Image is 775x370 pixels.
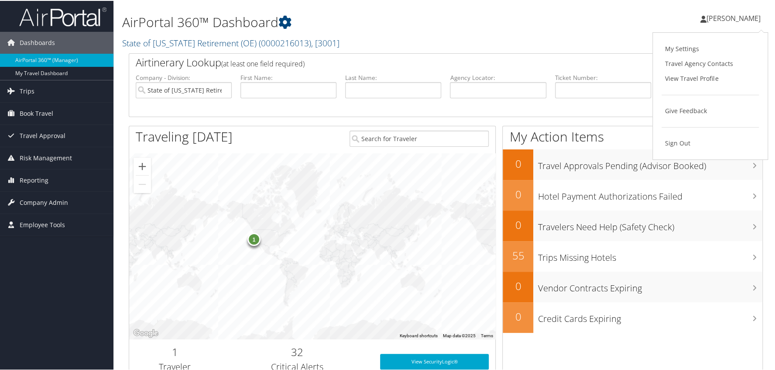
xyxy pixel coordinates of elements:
h1: Traveling [DATE] [136,127,233,145]
span: Employee Tools [20,213,65,235]
span: (at least one field required) [221,58,305,68]
a: View Travel Profile [662,70,759,85]
label: Agency Locator: [450,73,546,81]
a: Open this area in Google Maps (opens a new window) [131,327,160,338]
h3: Credit Cards Expiring [538,308,762,324]
a: 55Trips Missing Hotels [503,240,762,271]
h1: AirPortal 360™ Dashboard [122,12,554,31]
a: 0Hotel Payment Authorizations Failed [503,179,762,210]
h3: Vendor Contracts Expiring [538,277,762,294]
label: First Name: [240,73,336,81]
input: Search for Traveler [350,130,489,146]
a: 0Credit Cards Expiring [503,301,762,332]
span: Trips [20,80,34,101]
span: Book Travel [20,102,53,124]
a: View SecurityLogic® [380,353,489,369]
button: Zoom in [134,157,151,174]
span: Risk Management [20,146,72,168]
h3: Travelers Need Help (Safety Check) [538,216,762,232]
h2: 55 [503,247,533,262]
h3: Hotel Payment Authorizations Failed [538,185,762,202]
span: Company Admin [20,191,68,213]
h3: Travel Approvals Pending (Advisor Booked) [538,155,762,171]
a: My Settings [662,41,759,55]
span: , [ 3001 ] [311,36,339,48]
h2: 0 [503,156,533,170]
label: Company - Division: [136,73,232,81]
span: Dashboards [20,31,55,53]
img: Google [131,327,160,338]
h1: My Action Items [503,127,762,145]
h2: 0 [503,278,533,293]
button: Keyboard shortcuts [400,332,437,338]
span: Map data ©2025 [442,332,475,337]
h2: 0 [503,186,533,201]
button: Zoom out [134,175,151,192]
a: Give Feedback [662,103,759,118]
h2: 32 [227,344,367,359]
h3: Trips Missing Hotels [538,246,762,263]
span: Travel Approval [20,124,65,146]
a: Travel Agency Contacts [662,55,759,70]
label: Ticket Number: [555,73,651,81]
span: ( 0000216013 ) [259,36,311,48]
a: 0Vendor Contracts Expiring [503,271,762,301]
h2: 1 [136,344,214,359]
span: Reporting [20,169,48,190]
a: [PERSON_NAME] [700,4,769,31]
a: 0Travelers Need Help (Safety Check) [503,210,762,240]
a: State of [US_STATE] Retirement (OE) [122,36,339,48]
span: [PERSON_NAME] [706,13,761,22]
a: Terms (opens in new tab) [480,332,493,337]
div: 1 [247,232,261,245]
img: airportal-logo.png [19,6,106,26]
h2: 0 [503,217,533,232]
a: 0Travel Approvals Pending (Advisor Booked) [503,149,762,179]
label: Last Name: [345,73,441,81]
h2: Airtinerary Lookup [136,54,703,69]
a: Sign Out [662,135,759,150]
h2: 0 [503,308,533,323]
